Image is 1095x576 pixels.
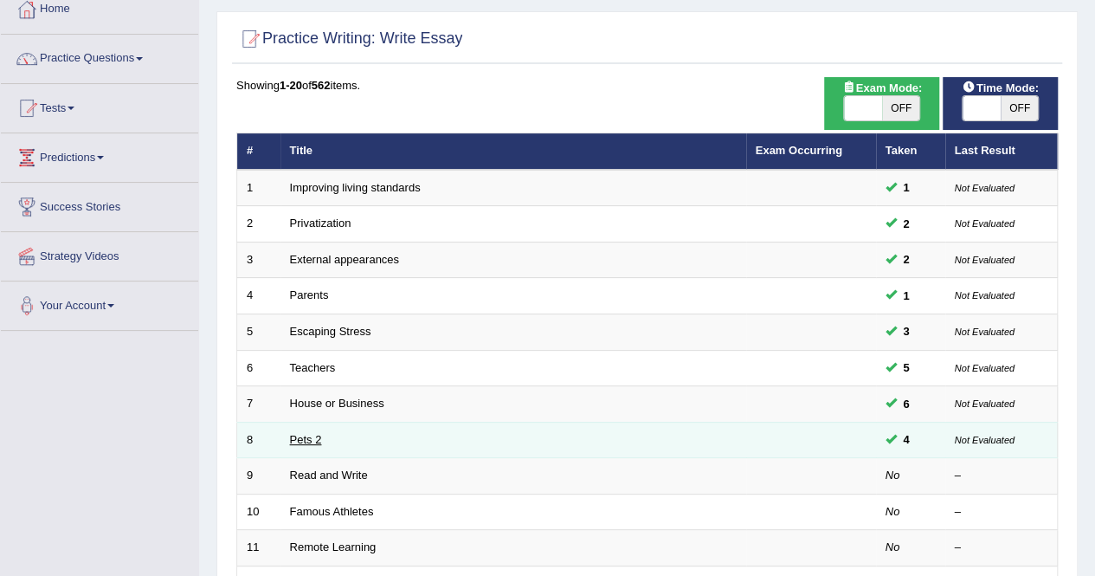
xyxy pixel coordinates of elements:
a: Success Stories [1,183,198,226]
a: Predictions [1,133,198,177]
b: 562 [312,79,331,92]
a: Your Account [1,282,198,325]
span: Time Mode: [956,79,1046,97]
small: Not Evaluated [955,363,1014,373]
td: 1 [237,170,280,206]
a: Improving living standards [290,181,421,194]
a: Teachers [290,361,336,374]
td: 10 [237,494,280,530]
div: – [955,468,1048,484]
b: 1-20 [280,79,302,92]
span: You can still take this question [897,287,917,305]
span: You can still take this question [897,430,917,449]
a: Famous Athletes [290,505,374,518]
div: – [955,540,1048,556]
td: 6 [237,350,280,386]
span: You can still take this question [897,359,917,377]
span: OFF [882,96,920,120]
span: You can still take this question [897,215,917,233]
th: Title [280,133,746,170]
td: 8 [237,422,280,458]
small: Not Evaluated [955,183,1014,193]
small: Not Evaluated [955,435,1014,445]
td: 3 [237,242,280,278]
small: Not Evaluated [955,398,1014,409]
em: No [886,540,900,553]
td: 5 [237,314,280,351]
a: Escaping Stress [290,325,371,338]
small: Not Evaluated [955,218,1014,229]
th: Last Result [945,133,1058,170]
span: You can still take this question [897,322,917,340]
small: Not Evaluated [955,327,1014,337]
h2: Practice Writing: Write Essay [236,26,462,52]
td: 11 [237,530,280,566]
td: 9 [237,458,280,495]
td: 2 [237,206,280,243]
a: External appearances [290,253,399,266]
a: Pets 2 [290,433,322,446]
a: Strategy Videos [1,232,198,275]
a: Parents [290,288,329,301]
em: No [886,469,900,482]
td: 4 [237,278,280,314]
span: You can still take this question [897,250,917,269]
a: Read and Write [290,469,368,482]
div: – [955,504,1048,521]
small: Not Evaluated [955,290,1014,301]
a: Exam Occurring [756,144,842,157]
div: Showing of items. [236,77,1058,94]
a: Remote Learning [290,540,377,553]
a: Privatization [290,217,351,230]
th: Taken [876,133,945,170]
td: 7 [237,386,280,423]
a: Tests [1,84,198,127]
a: Practice Questions [1,35,198,78]
span: OFF [1001,96,1039,120]
em: No [886,505,900,518]
span: You can still take this question [897,178,917,197]
th: # [237,133,280,170]
div: Show exams occurring in exams [824,77,939,130]
span: You can still take this question [897,395,917,413]
a: House or Business [290,397,384,410]
span: Exam Mode: [835,79,929,97]
small: Not Evaluated [955,255,1014,265]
